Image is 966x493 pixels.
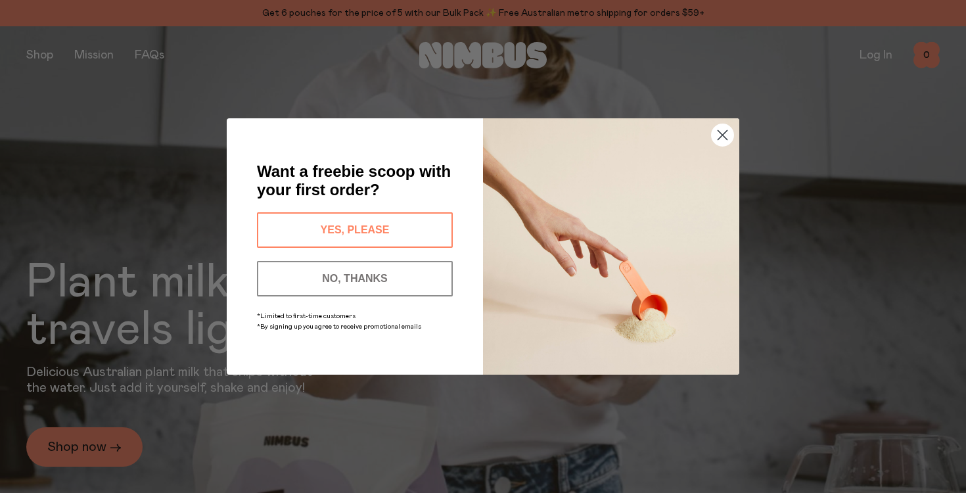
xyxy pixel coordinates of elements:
span: *By signing up you agree to receive promotional emails [257,323,421,330]
button: NO, THANKS [257,261,453,296]
button: Close dialog [711,124,734,147]
span: *Limited to first-time customers [257,313,356,319]
span: Want a freebie scoop with your first order? [257,162,451,199]
img: c0d45117-8e62-4a02-9742-374a5db49d45.jpeg [483,118,739,375]
button: YES, PLEASE [257,212,453,248]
